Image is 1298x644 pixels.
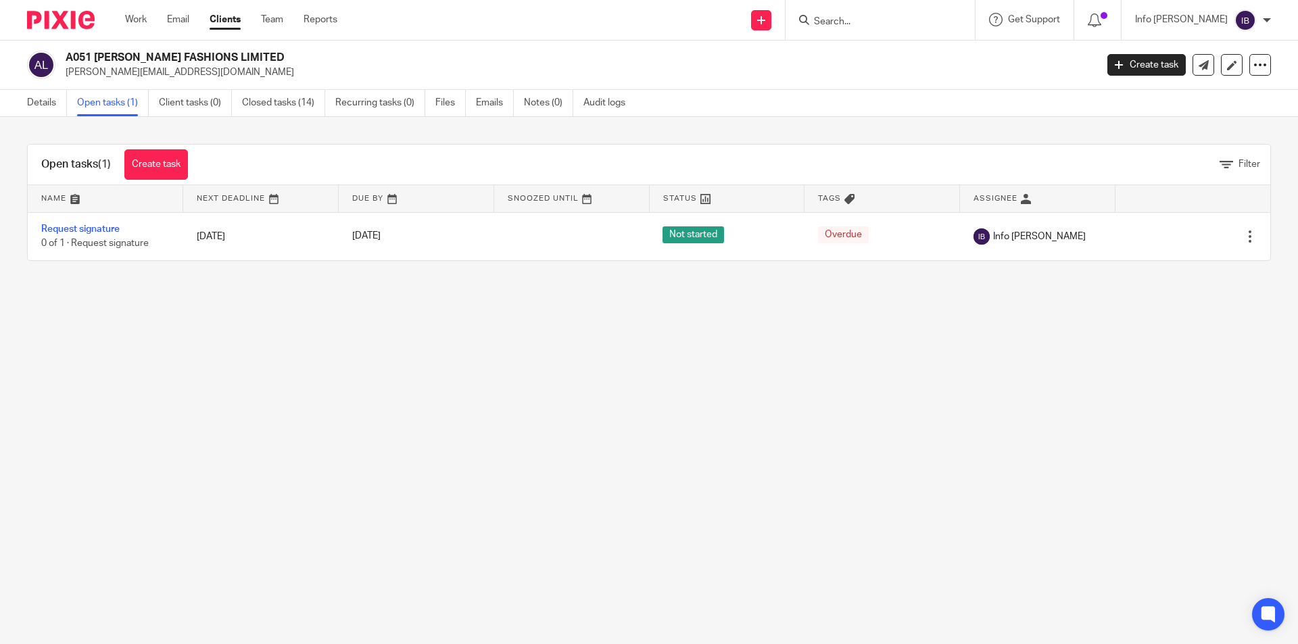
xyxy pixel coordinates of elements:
a: Closed tasks (14) [242,90,325,116]
span: Get Support [1008,15,1060,24]
td: [DATE] [183,212,339,260]
a: Reports [304,13,337,26]
a: Team [261,13,283,26]
a: Notes (0) [524,90,573,116]
a: Create task [124,149,188,180]
span: (1) [98,159,111,170]
a: Emails [476,90,514,116]
a: Work [125,13,147,26]
span: [DATE] [352,232,381,241]
a: Clients [210,13,241,26]
a: Audit logs [583,90,635,116]
a: Create task [1107,54,1186,76]
span: Overdue [818,226,869,243]
img: svg%3E [973,228,990,245]
input: Search [813,16,934,28]
span: Filter [1239,159,1260,169]
a: Email [167,13,189,26]
a: Client tasks (0) [159,90,232,116]
span: Status [663,195,697,202]
span: Tags [818,195,841,202]
p: Info [PERSON_NAME] [1135,13,1228,26]
span: 0 of 1 · Request signature [41,239,149,248]
a: Open tasks (1) [77,90,149,116]
h2: A051 [PERSON_NAME] FASHIONS LIMITED [66,51,883,65]
a: Details [27,90,67,116]
a: Request signature [41,224,120,234]
img: Pixie [27,11,95,29]
span: Not started [663,226,724,243]
img: svg%3E [27,51,55,79]
a: Files [435,90,466,116]
p: [PERSON_NAME][EMAIL_ADDRESS][DOMAIN_NAME] [66,66,1087,79]
img: svg%3E [1234,9,1256,31]
a: Recurring tasks (0) [335,90,425,116]
span: Info [PERSON_NAME] [993,230,1086,243]
h1: Open tasks [41,157,111,172]
span: Snoozed Until [508,195,579,202]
